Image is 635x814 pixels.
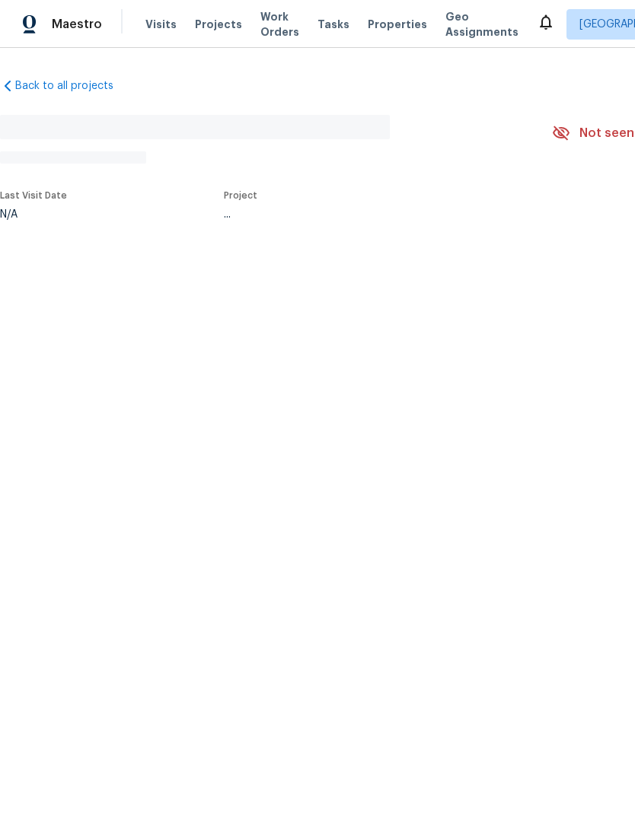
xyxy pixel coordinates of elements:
[195,17,242,32] span: Projects
[52,17,102,32] span: Maestro
[224,209,516,220] div: ...
[224,191,257,200] span: Project
[145,17,177,32] span: Visits
[260,9,299,40] span: Work Orders
[317,19,349,30] span: Tasks
[368,17,427,32] span: Properties
[445,9,519,40] span: Geo Assignments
